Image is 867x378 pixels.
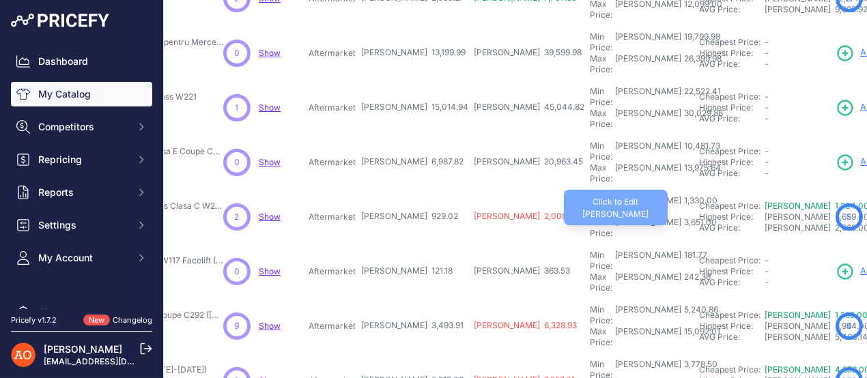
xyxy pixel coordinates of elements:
[765,113,769,123] span: -
[681,304,718,326] div: 5,240.86
[699,255,761,265] a: Cheapest Price:
[681,162,721,184] div: 13,975.64
[699,222,765,233] div: AVG Price:
[83,315,110,326] span: New
[309,102,356,113] p: Aftermarket
[590,53,612,75] div: Max Price:
[615,31,681,53] div: [PERSON_NAME]
[699,102,765,113] div: Highest Price:
[765,255,769,265] span: -
[699,37,761,47] a: Cheapest Price:
[38,251,128,265] span: My Account
[699,332,765,343] div: AVG Price:
[765,102,769,113] span: -
[361,265,453,276] span: [PERSON_NAME] 121.18
[11,82,152,106] a: My Catalog
[765,277,769,287] span: -
[590,304,612,326] div: Min Price:
[765,59,769,69] span: -
[309,321,356,332] p: Aftermarket
[681,141,720,162] div: 10,481.73
[681,195,717,217] div: 1,330.00
[474,265,570,276] span: [PERSON_NAME] 363.53
[590,162,612,184] div: Max Price:
[38,186,128,199] span: Reports
[699,48,765,59] div: Highest Price:
[361,102,468,112] span: [PERSON_NAME] 15,014.94
[765,146,769,156] span: -
[11,246,152,270] button: My Account
[583,197,649,219] span: Click to Edit [PERSON_NAME]
[765,332,830,343] div: [PERSON_NAME] 5,409.14
[474,211,580,221] span: [PERSON_NAME] 2,008.00
[11,213,152,237] button: Settings
[681,31,720,53] div: 19,799.98
[234,265,240,278] span: 0
[235,211,240,223] span: 2
[699,168,765,179] div: AVG Price:
[681,217,717,239] div: 3,651.00
[615,326,681,348] div: [PERSON_NAME]
[259,266,281,276] a: Show
[309,266,356,277] p: Aftermarket
[38,218,128,232] span: Settings
[474,156,583,166] span: [PERSON_NAME] 20,963.45
[11,49,152,74] a: Dashboard
[699,113,765,124] div: AVG Price:
[38,153,128,166] span: Repricing
[361,156,464,166] span: [PERSON_NAME] 6,987.82
[234,47,240,59] span: 0
[699,201,761,211] a: Cheapest Price:
[590,141,612,162] div: Min Price:
[309,212,356,222] p: Aftermarket
[765,266,769,276] span: -
[38,120,128,134] span: Competitors
[11,115,152,139] button: Competitors
[259,212,281,222] a: Show
[765,91,769,102] span: -
[765,37,769,47] span: -
[765,168,769,178] span: -
[361,47,466,57] span: [PERSON_NAME] 13,199.99
[699,321,765,332] div: Highest Price:
[259,102,281,113] a: Show
[113,315,152,325] a: Changelog
[681,250,707,272] div: 181.77
[259,321,281,331] span: Show
[615,53,681,75] div: [PERSON_NAME]
[615,217,681,239] div: [PERSON_NAME]
[699,266,765,277] div: Highest Price:
[235,320,240,332] span: 9
[615,162,681,184] div: [PERSON_NAME]
[11,300,152,325] a: Alerts
[681,326,720,348] div: 15,092.01
[615,304,681,326] div: [PERSON_NAME]
[699,277,765,288] div: AVG Price:
[699,364,761,375] a: Cheapest Price:
[474,320,577,330] span: [PERSON_NAME] 6,328.93
[259,157,281,167] a: Show
[699,91,761,102] a: Cheapest Price:
[590,31,612,53] div: Min Price:
[590,326,612,348] div: Max Price:
[590,217,612,239] div: Max Price:
[236,102,239,114] span: 1
[234,156,240,169] span: 0
[259,48,281,58] a: Show
[11,14,109,27] img: Pricefy Logo
[11,49,152,377] nav: Sidebar
[11,315,57,326] div: Pricefy v1.7.2
[615,250,681,272] div: [PERSON_NAME]
[681,272,711,293] div: 242.36
[309,157,356,168] p: Aftermarket
[590,108,612,130] div: Max Price:
[681,108,723,130] div: 30,029.88
[615,272,681,293] div: [PERSON_NAME]
[699,212,765,222] div: Highest Price:
[590,272,612,293] div: Max Price:
[361,211,458,221] span: [PERSON_NAME] 929.02
[361,320,464,330] span: [PERSON_NAME] 3,493.91
[590,250,612,272] div: Min Price:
